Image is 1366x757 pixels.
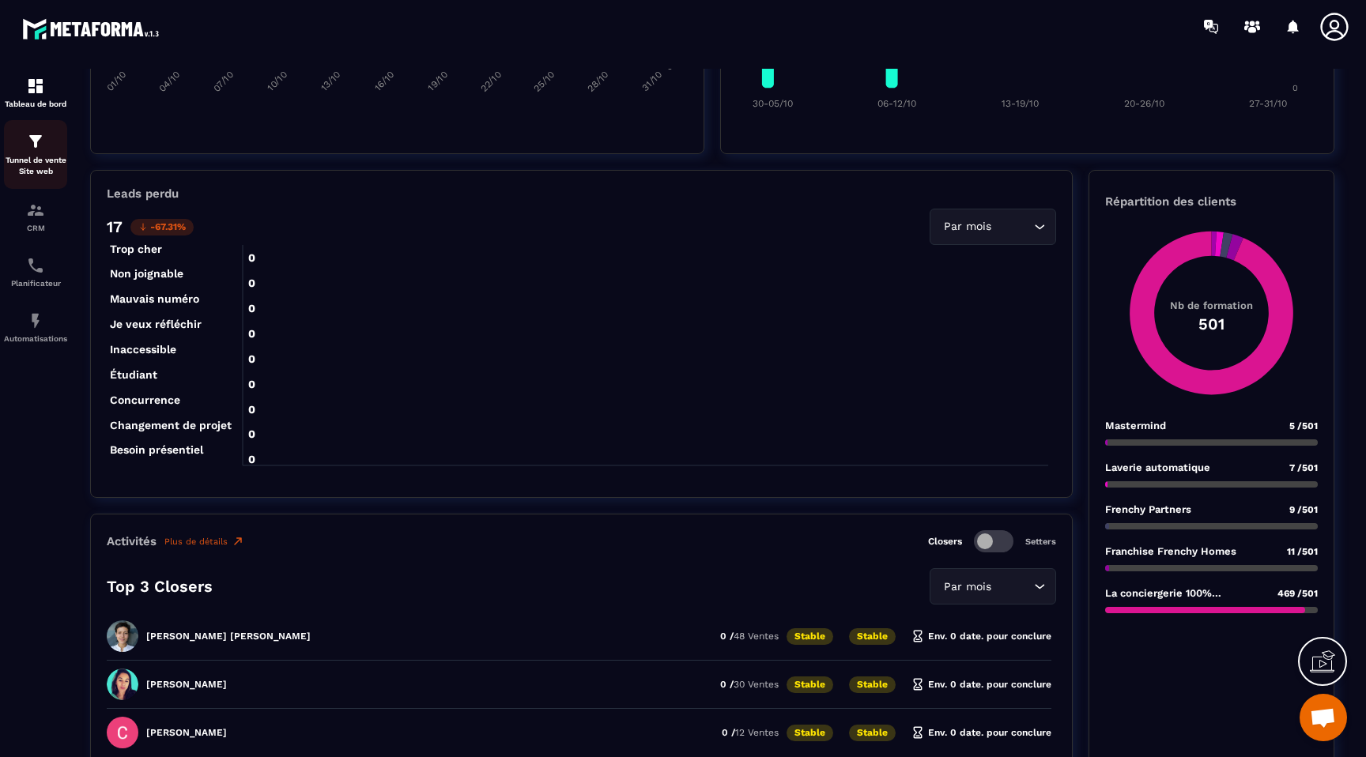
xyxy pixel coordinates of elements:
[26,201,45,220] img: formation
[787,628,833,645] p: Stable
[928,536,962,547] p: Closers
[164,535,244,548] a: Plus de détails
[1105,194,1318,209] p: Répartition des clients
[640,70,663,93] tspan: 31/10
[1287,546,1318,557] span: 11 /501
[940,218,994,235] span: Par mois
[232,535,244,548] img: narrow-up-right-o.6b7c60e2.svg
[146,727,227,738] p: [PERSON_NAME]
[994,578,1030,596] input: Search for option
[930,568,1056,604] div: Search for option
[849,676,896,693] p: Stable
[1289,420,1318,431] span: 5 /501
[107,217,123,236] p: 17
[849,628,896,645] p: Stable
[1002,98,1039,109] tspan: 13-19/10
[107,186,179,201] p: Leads perdu
[4,299,67,355] a: automationsautomationsAutomatisations
[107,577,213,596] p: Top 3 Closers
[478,70,504,95] tspan: 22/10
[877,98,916,109] tspan: 06-12/10
[265,70,289,93] tspan: 10/10
[372,70,396,93] tspan: 16/10
[110,419,232,432] tspan: Changement de projet
[26,311,45,330] img: automations
[4,279,67,288] p: Planificateur
[722,727,779,738] p: 0 /
[110,343,176,356] tspan: Inaccessible
[1105,420,1166,431] p: Mastermind
[110,318,202,330] tspan: Je veux réfléchir
[211,70,236,94] tspan: 07/10
[157,70,182,95] tspan: 04/10
[1292,83,1298,93] tspan: 0
[734,679,779,690] span: 30 Ventes
[110,292,199,305] tspan: Mauvais numéro
[585,70,610,95] tspan: 28/10
[22,14,164,43] img: logo
[1300,694,1347,741] div: Ouvrir le chat
[940,578,994,596] span: Par mois
[911,630,924,642] img: hourglass.f4cb2624.svg
[425,70,449,93] tspan: 19/10
[4,120,67,189] a: formationformationTunnel de vente Site web
[4,100,67,108] p: Tableau de bord
[4,244,67,299] a: schedulerschedulerPlanificateur
[911,678,1051,691] p: Env. 0 date. pour conclure
[911,678,924,691] img: hourglass.f4cb2624.svg
[104,70,128,93] tspan: 01/10
[110,267,183,281] tspan: Non joignable
[720,679,779,690] p: 0 /
[4,189,67,244] a: formationformationCRM
[667,62,673,72] tspan: 0
[787,676,833,693] p: Stable
[753,98,793,109] tspan: 30-05/10
[1105,461,1210,473] p: Laverie automatique
[787,725,833,741] p: Stable
[1105,503,1191,515] p: Frenchy Partners
[110,243,162,255] tspan: Trop cher
[4,155,67,177] p: Tunnel de vente Site web
[4,334,67,343] p: Automatisations
[1124,98,1164,109] tspan: 20-26/10
[849,725,896,741] p: Stable
[146,679,227,690] p: [PERSON_NAME]
[1105,587,1270,599] p: La conciergerie 100% automatisée
[1105,545,1236,557] p: Franchise Frenchy Homes
[110,394,180,406] tspan: Concurrence
[26,132,45,151] img: formation
[107,534,157,548] p: Activités
[532,70,557,95] tspan: 25/10
[930,209,1056,245] div: Search for option
[319,70,342,93] tspan: 13/10
[911,630,1051,642] p: Env. 0 date. pour conclure
[720,631,779,642] p: 0 /
[4,224,67,232] p: CRM
[911,726,1051,739] p: Env. 0 date. pour conclure
[1025,537,1056,547] p: Setters
[1277,588,1318,599] span: 469 /501
[994,218,1030,235] input: Search for option
[1289,462,1318,473] span: 7 /501
[1249,98,1287,109] tspan: 27-31/10
[130,219,194,235] p: -67.31%
[26,77,45,96] img: formation
[146,631,311,642] p: [PERSON_NAME] [PERSON_NAME]
[110,368,157,381] tspan: Étudiant
[734,631,779,642] span: 48 Ventes
[735,727,779,738] span: 12 Ventes
[1289,504,1318,515] span: 9 /501
[911,726,924,739] img: hourglass.f4cb2624.svg
[4,65,67,120] a: formationformationTableau de bord
[26,256,45,275] img: scheduler
[110,443,204,456] tspan: Besoin présentiel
